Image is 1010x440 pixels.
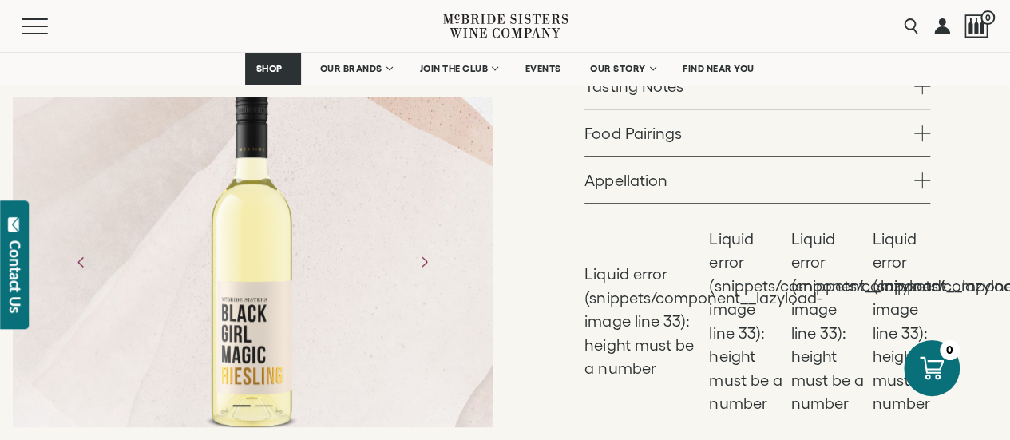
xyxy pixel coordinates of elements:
[525,63,561,74] span: EVENTS
[7,240,23,313] div: Contact Us
[309,53,401,85] a: OUR BRANDS
[672,53,765,85] a: FIND NEAR YOU
[22,18,79,34] button: Mobile Menu Trigger
[980,10,995,25] span: 0
[319,63,382,74] span: OUR BRANDS
[232,405,250,406] li: Page dot 1
[940,340,960,360] div: 0
[255,63,283,74] span: SHOP
[255,405,272,406] li: Page dot 2
[403,241,445,283] button: Next
[61,241,102,283] button: Previous
[872,228,945,416] li: Liquid error (snippets/component__lazyload-image line 33): height must be a number
[245,53,301,85] a: SHOP
[409,53,507,85] a: JOIN THE CLUB
[515,53,572,85] a: EVENTS
[419,63,488,74] span: JOIN THE CLUB
[584,157,930,203] a: Appellation
[580,53,665,85] a: OUR STORY
[790,228,864,416] li: Liquid error (snippets/component__lazyload-image line 33): height must be a number
[683,63,755,74] span: FIND NEAR YOU
[590,63,646,74] span: OUR STORY
[584,263,701,381] li: Liquid error (snippets/component__lazyload-image line 33): height must be a number
[584,109,930,156] a: Food Pairings
[709,228,782,416] li: Liquid error (snippets/component__lazyload-image line 33): height must be a number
